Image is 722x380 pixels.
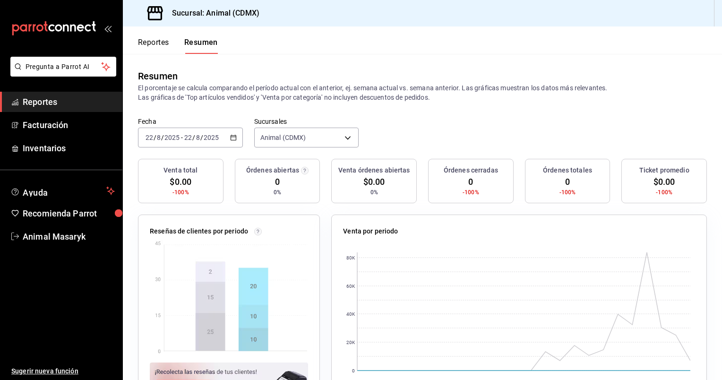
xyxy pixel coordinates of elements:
p: El porcentaje se calcula comparando el período actual con el anterior, ej. semana actual vs. sema... [138,83,707,102]
label: Sucursales [254,118,359,125]
text: 40K [346,311,355,317]
h3: Órdenes cerradas [444,165,498,175]
text: 60K [346,284,355,289]
span: Inventarios [23,142,115,155]
span: Pregunta a Parrot AI [26,62,102,72]
span: / [154,134,156,141]
p: Venta por periodo [343,226,398,236]
button: Resumen [184,38,218,54]
span: Animal Masaryk [23,230,115,243]
text: 0 [352,368,355,373]
span: - [181,134,183,141]
div: Resumen [138,69,178,83]
text: 80K [346,255,355,260]
input: -- [156,134,161,141]
span: $0.00 [170,175,191,188]
input: -- [196,134,200,141]
span: 0 [565,175,570,188]
span: Sugerir nueva función [11,366,115,376]
h3: Ticket promedio [639,165,689,175]
span: $0.00 [363,175,385,188]
input: ---- [203,134,219,141]
span: / [161,134,164,141]
h3: Órdenes totales [543,165,592,175]
span: Recomienda Parrot [23,207,115,220]
span: 0% [370,188,378,197]
h3: Órdenes abiertas [246,165,299,175]
p: Reseñas de clientes por periodo [150,226,248,236]
span: -100% [463,188,479,197]
a: Pregunta a Parrot AI [7,69,116,78]
span: 0 [275,175,280,188]
span: -100% [172,188,189,197]
text: 20K [346,340,355,345]
span: / [200,134,203,141]
button: Reportes [138,38,169,54]
span: $0.00 [653,175,675,188]
input: -- [184,134,192,141]
span: -100% [559,188,576,197]
input: -- [145,134,154,141]
button: open_drawer_menu [104,25,112,32]
button: Pregunta a Parrot AI [10,57,116,77]
span: / [192,134,195,141]
span: 0 [468,175,473,188]
label: Fecha [138,118,243,125]
span: Facturación [23,119,115,131]
h3: Venta órdenes abiertas [338,165,410,175]
span: -100% [656,188,672,197]
h3: Venta total [163,165,198,175]
div: navigation tabs [138,38,218,54]
span: Ayuda [23,185,103,197]
span: 0% [274,188,281,197]
h3: Sucursal: Animal (CDMX) [164,8,259,19]
span: Reportes [23,95,115,108]
input: ---- [164,134,180,141]
span: Animal (CDMX) [260,133,306,142]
